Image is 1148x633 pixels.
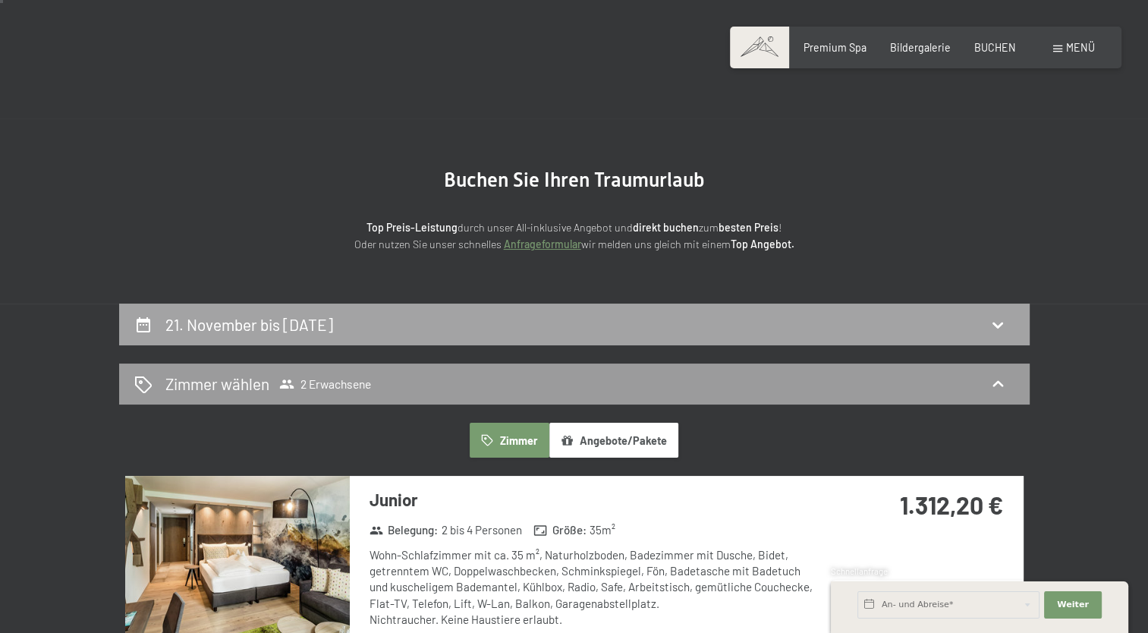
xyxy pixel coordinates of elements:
[831,566,888,576] span: Schnellanfrage
[549,423,678,458] button: Angebote/Pakete
[1044,591,1102,619] button: Weiter
[590,522,615,538] span: 35 m²
[719,221,778,234] strong: besten Preis
[366,221,458,234] strong: Top Preis-Leistung
[633,221,699,234] strong: direkt buchen
[165,315,333,334] h2: 21. November bis [DATE]
[470,423,549,458] button: Zimmer
[900,490,1003,519] strong: 1.312,20 €
[370,488,821,512] h3: Junior
[442,522,522,538] span: 2 bis 4 Personen
[974,41,1016,54] a: BUCHEN
[504,238,581,250] a: Anfrageformular
[165,373,269,395] h2: Zimmer wählen
[533,522,587,538] strong: Größe :
[241,219,908,254] p: durch unser All-inklusive Angebot und zum ! Oder nutzen Sie unser schnelles wir melden uns gleich...
[370,547,821,628] div: Wohn-Schlafzimmer mit ca. 35 m², Naturholzboden, Badezimmer mit Dusche, Bidet, getrenntem WC, Dop...
[370,522,439,538] strong: Belegung :
[1057,599,1089,611] span: Weiter
[279,376,371,392] span: 2 Erwachsene
[1066,41,1095,54] span: Menü
[804,41,867,54] a: Premium Spa
[444,168,705,191] span: Buchen Sie Ihren Traumurlaub
[890,41,951,54] a: Bildergalerie
[731,238,794,250] strong: Top Angebot.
